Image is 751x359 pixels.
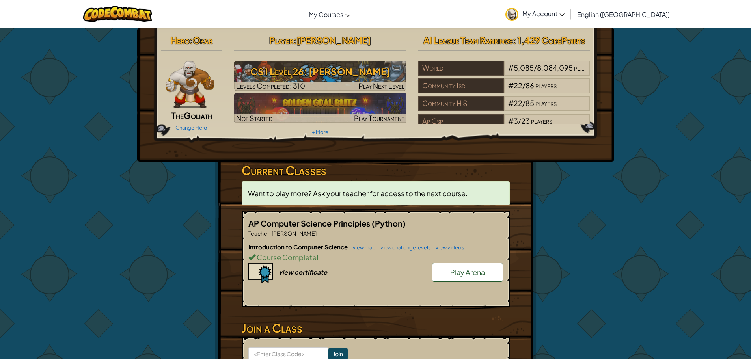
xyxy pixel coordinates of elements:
[418,96,504,111] div: Community H S
[271,230,317,237] span: [PERSON_NAME]
[83,6,152,22] img: CodeCombat logo
[305,4,354,25] a: My Courses
[508,81,514,90] span: #
[234,61,406,91] a: Play Next Level
[535,81,557,90] span: players
[234,63,406,80] h3: CS1 Level 26: [PERSON_NAME]
[312,129,328,135] a: + More
[242,162,510,179] h3: Current Classes
[358,81,404,90] span: Play Next Level
[513,35,585,46] span: : 1,429 CodePoints
[317,253,319,262] span: !
[236,81,305,90] span: Levels Completed: 310
[234,61,406,91] img: CS1 Level 26: Wakka Maul
[418,86,591,95] a: Community Isd#22/86players
[508,99,514,108] span: #
[175,125,207,131] a: Change Hero
[171,35,190,46] span: Hero
[349,244,376,251] a: view map
[574,63,595,72] span: players
[505,8,518,21] img: avatar
[518,116,521,125] span: /
[522,9,565,18] span: My Account
[171,110,184,121] span: The
[248,218,372,228] span: AP Computer Science Principles
[418,68,591,77] a: World#5,085/8,084,095players
[418,61,504,76] div: World
[577,10,670,19] span: English ([GEOGRAPHIC_DATA])
[514,63,534,72] span: 5,085
[309,10,343,19] span: My Courses
[354,113,404,123] span: Play Tournament
[184,110,212,121] span: Goliath
[535,99,557,108] span: players
[269,35,293,46] span: Player
[501,2,568,26] a: My Account
[234,93,406,123] a: Not StartedPlay Tournament
[522,99,526,108] span: /
[269,230,271,237] span: :
[293,35,296,46] span: :
[193,35,212,46] span: Okar
[248,263,273,283] img: certificate-icon.png
[573,4,674,25] a: English ([GEOGRAPHIC_DATA])
[236,113,273,123] span: Not Started
[248,243,349,251] span: Introduction to Computer Science
[522,81,526,90] span: /
[234,93,406,123] img: Golden Goal
[248,230,269,237] span: Teacher
[418,104,591,113] a: Community H S#22/85players
[537,63,573,72] span: 8,084,095
[372,218,406,228] span: (Python)
[248,268,327,276] a: view certificate
[248,189,468,198] span: Want to play more? Ask your teacher for access to the next course.
[296,35,371,46] span: [PERSON_NAME]
[190,35,193,46] span: :
[376,244,431,251] a: view challenge levels
[534,63,537,72] span: /
[418,78,504,93] div: Community Isd
[514,81,522,90] span: 22
[432,244,464,251] a: view videos
[521,116,530,125] span: 23
[166,61,215,108] img: goliath-pose.png
[255,253,317,262] span: Course Complete
[423,35,513,46] span: AI League Team Rankings
[531,116,552,125] span: players
[418,114,504,129] div: Ap Csp
[450,268,485,277] span: Play Arena
[514,116,518,125] span: 3
[526,81,534,90] span: 86
[514,99,522,108] span: 22
[526,99,534,108] span: 85
[418,121,591,130] a: Ap Csp#3/23players
[508,63,514,72] span: #
[279,268,327,276] div: view certificate
[242,319,510,337] h3: Join a Class
[508,116,514,125] span: #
